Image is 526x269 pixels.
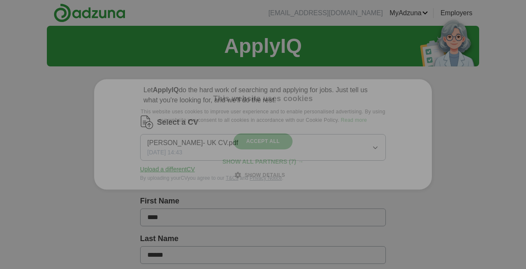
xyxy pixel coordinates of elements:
[289,159,304,165] span: (7) →
[213,94,313,104] div: This website uses cookies
[233,133,293,149] div: Accept all
[241,171,285,179] div: Show details
[222,158,304,166] div: Show all partners (7) →
[222,159,287,165] span: Show all partners
[141,109,385,124] span: This website uses cookies to improve user experience and to enable personalised advertising. By u...
[94,79,432,189] div: Cookie consent dialog
[341,118,367,124] a: Read more, opens a new window
[244,173,285,178] span: Show details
